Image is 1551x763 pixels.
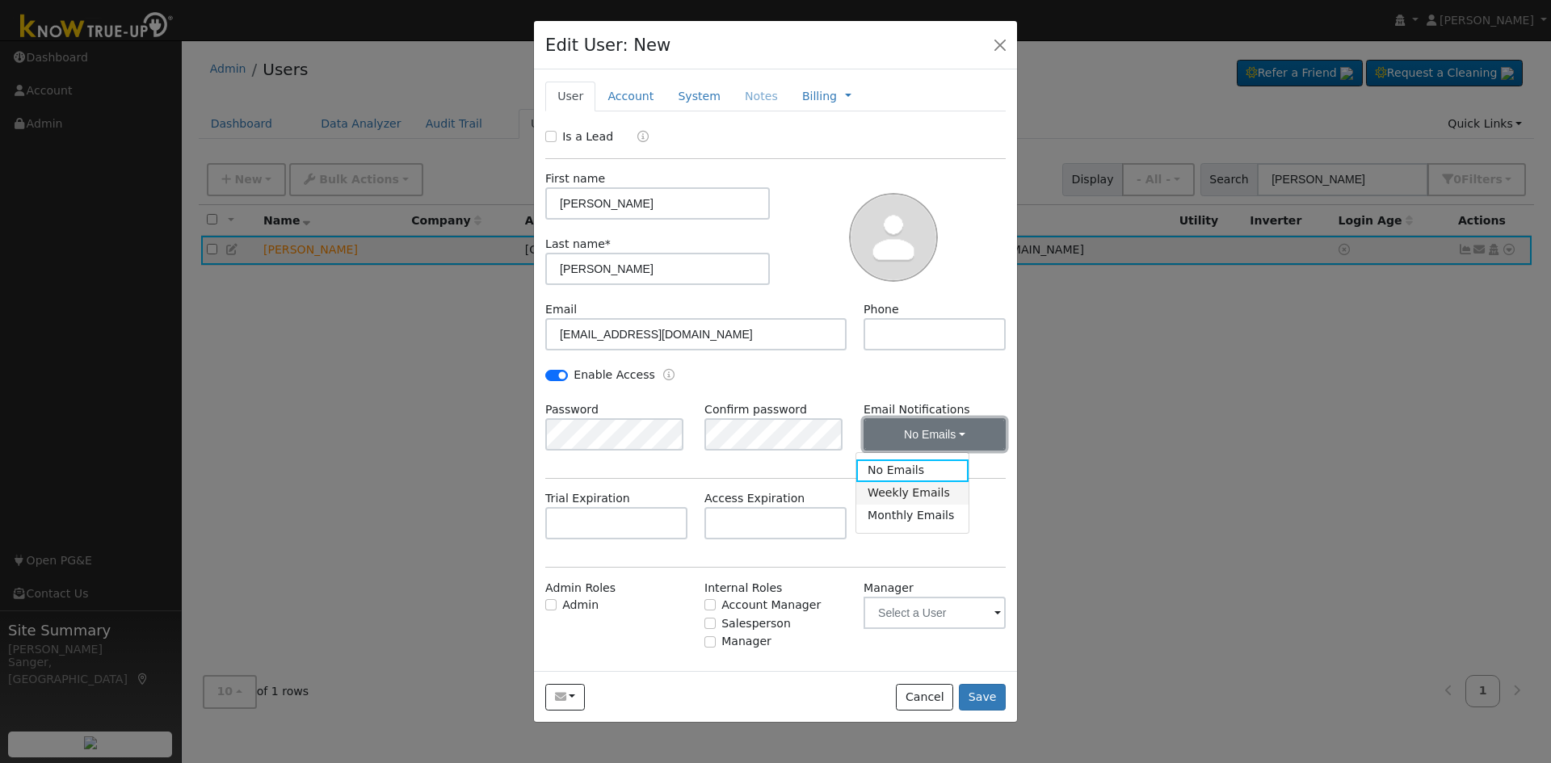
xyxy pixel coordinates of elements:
a: System [666,82,733,111]
label: Admin Roles [545,580,616,597]
a: No Emails [856,459,969,482]
h4: Edit User: New [545,32,670,58]
label: Email Notifications [864,401,1006,418]
a: Monthly Emails [856,505,969,527]
label: Enable Access [574,367,655,384]
button: Cancel [896,684,953,711]
label: Internal Roles [704,580,782,597]
a: Billing [802,88,837,105]
button: No Emails [864,418,1006,451]
label: Admin [562,597,599,614]
label: Access Expiration [704,490,805,507]
label: Salesperson [721,615,791,632]
label: Trial Expiration [545,490,630,507]
label: Account Manager [721,597,821,614]
input: Account Manager [704,599,716,610]
input: Is a Lead [545,131,557,142]
input: Admin [545,599,557,610]
input: Salesperson [704,618,716,629]
a: Account [595,82,666,111]
a: Enable Access [663,367,675,385]
a: Lead [625,128,649,147]
label: First name [545,170,605,187]
button: Save [959,684,1006,711]
label: Is a Lead [562,128,613,145]
label: Confirm password [704,401,807,418]
label: Password [545,401,599,418]
label: Email [545,301,577,318]
button: juliana22aldaco@gmail.com [545,684,585,711]
a: Weekly Emails [856,482,969,505]
label: Manager [721,633,771,650]
a: User [545,82,595,111]
div: Stats [969,668,1006,685]
label: Last name [545,236,611,253]
label: Manager [864,580,914,597]
span: Required [605,237,611,250]
input: Select a User [864,597,1006,629]
label: Phone [864,301,899,318]
input: Manager [704,636,716,648]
